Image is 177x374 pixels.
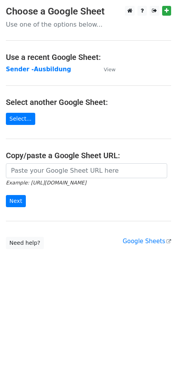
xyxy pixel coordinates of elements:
input: Paste your Google Sheet URL here [6,163,167,178]
h4: Copy/paste a Google Sheet URL: [6,151,171,160]
a: View [96,66,116,73]
h4: Use a recent Google Sheet: [6,52,171,62]
h4: Select another Google Sheet: [6,98,171,107]
a: Select... [6,113,35,125]
p: Use one of the options below... [6,20,171,29]
small: View [104,67,116,72]
a: Google Sheets [123,238,171,245]
a: Need help? [6,237,44,249]
h3: Choose a Google Sheet [6,6,171,17]
small: Example: [URL][DOMAIN_NAME] [6,180,86,186]
input: Next [6,195,26,207]
a: Sender -Ausbildung [6,66,71,73]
